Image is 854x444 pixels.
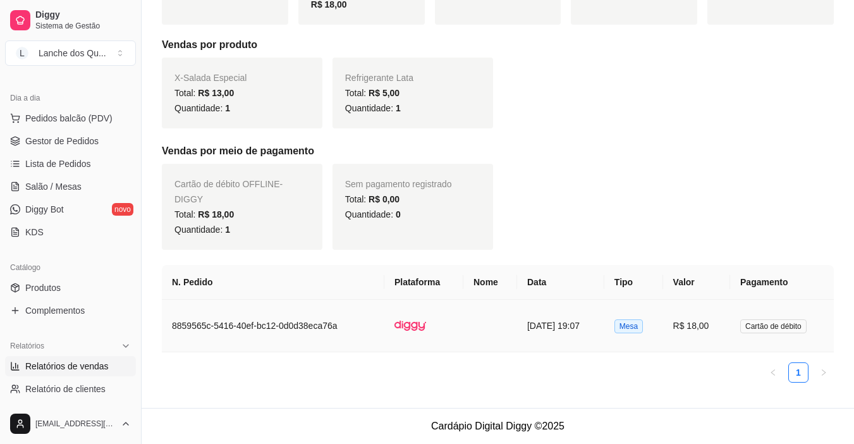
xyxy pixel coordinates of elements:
span: Mesa [614,319,643,333]
span: Relatório de clientes [25,383,106,395]
span: right [820,369,827,376]
div: Lanche dos Qu ... [39,47,106,59]
li: 1 [788,362,808,383]
button: [EMAIL_ADDRESS][DOMAIN_NAME] [5,409,136,439]
span: 1 [396,103,401,113]
a: Diggy Botnovo [5,199,136,219]
th: Valor [663,265,730,300]
button: Pedidos balcão (PDV) [5,108,136,128]
span: Cartão de débito [740,319,807,333]
span: KDS [25,226,44,238]
th: Tipo [604,265,663,300]
td: 8859565c-5416-40ef-bc12-0d0d38eca76a [162,300,384,352]
div: Catálogo [5,257,136,278]
th: Nome [463,265,517,300]
span: left [769,369,777,376]
span: Quantidade: [174,225,230,235]
span: 0 [396,209,401,219]
span: Diggy [35,9,131,21]
span: Cartão de débito OFFLINE - DIGGY [174,179,283,204]
a: KDS [5,222,136,242]
td: R$ 18,00 [663,300,730,352]
span: Gestor de Pedidos [25,135,99,147]
th: Plataforma [384,265,463,300]
h5: Vendas por produto [162,37,834,52]
a: Gestor de Pedidos [5,131,136,151]
span: X-Salada Especial [174,73,247,83]
button: left [763,362,783,383]
span: Salão / Mesas [25,180,82,193]
li: Previous Page [763,362,783,383]
span: Quantidade: [345,209,401,219]
span: Refrigerante Lata [345,73,413,83]
button: right [814,362,834,383]
span: Total: [174,209,234,219]
span: 1 [225,103,230,113]
span: Produtos [25,281,61,294]
a: DiggySistema de Gestão [5,5,136,35]
span: 1 [225,225,230,235]
span: [EMAIL_ADDRESS][DOMAIN_NAME] [35,419,116,429]
td: [DATE] 19:07 [517,300,604,352]
span: Sem pagamento registrado [345,179,452,189]
a: 1 [789,363,808,382]
span: L [16,47,28,59]
span: Pedidos balcão (PDV) [25,112,113,125]
th: N. Pedido [162,265,384,300]
img: diggy [394,310,426,342]
span: Total: [345,88,400,98]
a: Complementos [5,300,136,321]
span: Quantidade: [174,103,230,113]
span: Diggy Bot [25,203,64,216]
a: Relatório de clientes [5,379,136,399]
footer: Cardápio Digital Diggy © 2025 [142,408,854,444]
button: Select a team [5,40,136,66]
a: Relatórios de vendas [5,356,136,376]
span: Total: [174,88,234,98]
span: R$ 18,00 [198,209,234,219]
span: R$ 0,00 [369,194,400,204]
span: Lista de Pedidos [25,157,91,170]
span: Relatórios [10,341,44,351]
a: Lista de Pedidos [5,154,136,174]
a: Relatório de mesas [5,402,136,422]
span: Total: [345,194,400,204]
a: Produtos [5,278,136,298]
li: Next Page [814,362,834,383]
th: Pagamento [730,265,834,300]
span: R$ 13,00 [198,88,234,98]
span: R$ 5,00 [369,88,400,98]
span: Complementos [25,304,85,317]
a: Salão / Mesas [5,176,136,197]
h5: Vendas por meio de pagamento [162,144,834,159]
th: Data [517,265,604,300]
span: Sistema de Gestão [35,21,131,31]
span: Quantidade: [345,103,401,113]
span: Relatórios de vendas [25,360,109,373]
div: Dia a dia [5,88,136,108]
